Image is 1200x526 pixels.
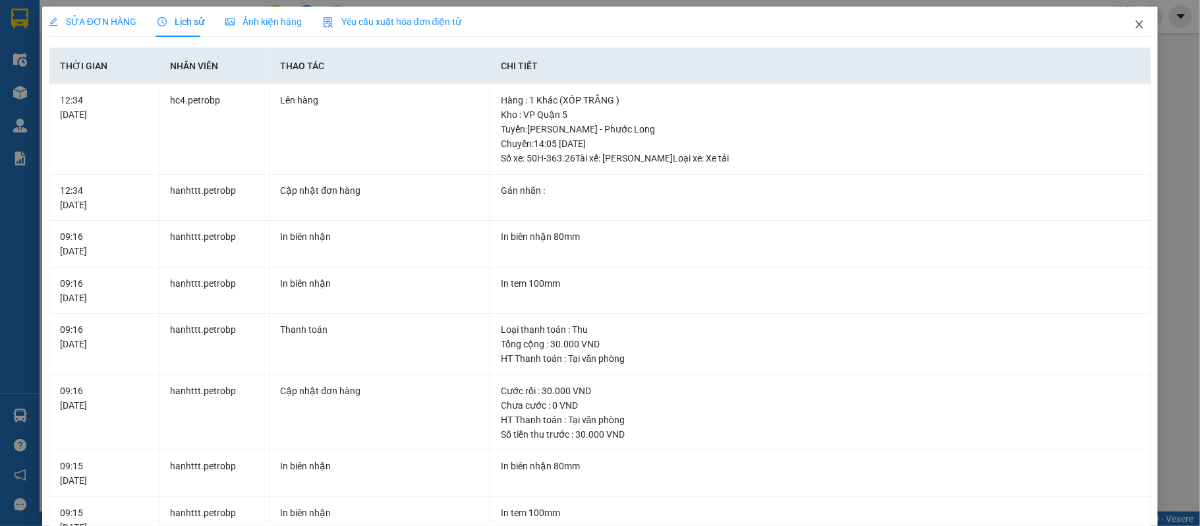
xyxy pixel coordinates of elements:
[60,93,148,122] div: 12:34 [DATE]
[1121,7,1158,44] button: Close
[159,48,270,84] th: Nhân viên
[60,322,148,351] div: 09:16 [DATE]
[280,93,479,107] div: Lên hàng
[159,84,270,175] td: hc4.petrobp
[501,322,1141,337] div: Loại thanh toán : Thu
[490,48,1152,84] th: Chi tiết
[501,122,1141,165] div: Tuyến : [PERSON_NAME] - Phước Long Chuyến: 14:05 [DATE] Số xe: 50H-363.26 Tài xế: [PERSON_NAME] ...
[49,48,159,84] th: Thời gian
[225,16,302,27] span: Ảnh kiện hàng
[280,322,479,337] div: Thanh toán
[270,48,490,84] th: Thao tác
[159,314,270,375] td: hanhttt.petrobp
[501,351,1141,366] div: HT Thanh toán : Tại văn phòng
[501,337,1141,351] div: Tổng cộng : 30.000 VND
[1134,19,1145,30] span: close
[501,459,1141,473] div: In biên nhận 80mm
[323,16,462,27] span: Yêu cầu xuất hóa đơn điện tử
[60,229,148,258] div: 09:16 [DATE]
[280,276,479,291] div: In biên nhận
[49,16,136,27] span: SỬA ĐƠN HÀNG
[280,229,479,244] div: In biên nhận
[323,17,333,28] img: icon
[501,107,1141,122] div: Kho : VP Quận 5
[225,17,235,26] span: picture
[159,221,270,268] td: hanhttt.petrobp
[501,427,1141,442] div: Số tiền thu trước : 30.000 VND
[501,506,1141,520] div: In tem 100mm
[157,17,167,26] span: clock-circle
[49,17,58,26] span: edit
[60,276,148,305] div: 09:16 [DATE]
[501,384,1141,398] div: Cước rồi : 30.000 VND
[501,93,1141,107] div: Hàng : 1 Khác (XỐP TRẮNG )
[159,175,270,221] td: hanhttt.petrobp
[60,183,148,212] div: 12:34 [DATE]
[501,183,1141,198] div: Gán nhãn :
[280,183,479,198] div: Cập nhật đơn hàng
[159,268,270,314] td: hanhttt.petrobp
[60,384,148,413] div: 09:16 [DATE]
[501,229,1141,244] div: In biên nhận 80mm
[60,459,148,488] div: 09:15 [DATE]
[280,459,479,473] div: In biên nhận
[159,375,270,451] td: hanhttt.petrobp
[501,276,1141,291] div: In tem 100mm
[501,398,1141,413] div: Chưa cước : 0 VND
[159,450,270,497] td: hanhttt.petrobp
[280,506,479,520] div: In biên nhận
[157,16,204,27] span: Lịch sử
[501,413,1141,427] div: HT Thanh toán : Tại văn phòng
[280,384,479,398] div: Cập nhật đơn hàng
